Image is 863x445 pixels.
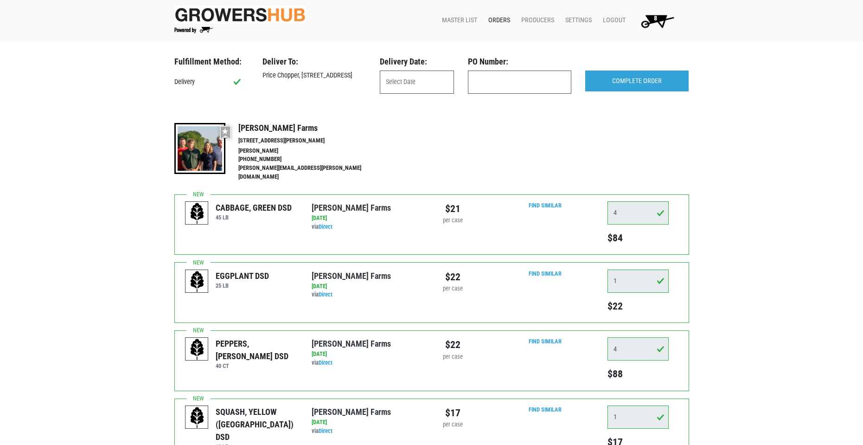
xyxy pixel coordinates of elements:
div: via [312,427,424,436]
div: $22 [439,270,467,284]
li: [PERSON_NAME][EMAIL_ADDRESS][PERSON_NAME][DOMAIN_NAME] [238,164,381,181]
div: $22 [439,337,467,352]
div: via [312,359,424,368]
div: per case [439,420,467,429]
div: via [312,290,424,299]
img: placeholder-variety-43d6402dacf2d531de610a020419775a.svg [185,406,209,429]
input: Qty [607,270,669,293]
li: [PERSON_NAME] [238,147,381,155]
h3: PO Number: [468,57,571,67]
a: Find Similar [529,270,562,277]
div: per case [439,216,467,225]
li: [STREET_ADDRESS][PERSON_NAME] [238,136,381,145]
a: Find Similar [529,338,562,345]
a: [PERSON_NAME] Farms [312,407,391,417]
a: Orders [481,12,514,29]
img: placeholder-variety-43d6402dacf2d531de610a020419775a.svg [185,338,209,361]
a: Direct [319,359,332,366]
h5: $84 [607,232,669,244]
div: [DATE] [312,282,424,291]
div: $21 [439,201,467,216]
a: [PERSON_NAME] Farms [312,339,391,348]
h3: Deliver To: [262,57,366,67]
div: PEPPERS, [PERSON_NAME] DSD [216,337,298,362]
div: [DATE] [312,214,424,223]
a: Direct [319,427,332,434]
div: EGGPLANT DSD [216,270,269,282]
div: CABBAGE, GREEN DSD [216,201,292,214]
h6: 25 LB [216,282,269,289]
input: Qty [607,406,669,429]
img: placeholder-variety-43d6402dacf2d531de610a020419775a.svg [185,202,209,225]
h4: [PERSON_NAME] Farms [238,123,381,133]
div: Price Chopper, [STREET_ADDRESS] [256,71,373,81]
a: Master List [435,12,481,29]
a: Producers [514,12,558,29]
input: Select Date [380,71,454,94]
h3: Fulfillment Method: [174,57,249,67]
h5: $88 [607,368,669,380]
img: Cart [637,12,678,30]
img: placeholder-variety-43d6402dacf2d531de610a020419775a.svg [185,270,209,293]
h3: Delivery Date: [380,57,454,67]
a: Find Similar [529,406,562,413]
input: Qty [607,337,669,361]
a: Settings [558,12,595,29]
h6: 40 CT [216,362,298,369]
span: 8 [654,14,657,22]
a: Logout [595,12,629,29]
li: [PHONE_NUMBER] [238,155,381,164]
div: $17 [439,406,467,420]
h6: 45 LB [216,214,292,221]
img: thumbnail-8a08f3346781c529aa742b86dead986c.jpg [174,123,225,174]
a: [PERSON_NAME] Farms [312,203,391,213]
div: [DATE] [312,350,424,359]
h5: $22 [607,300,669,312]
input: Qty [607,201,669,225]
a: Direct [319,291,332,298]
a: 8 [629,12,682,30]
input: COMPLETE ORDER [585,71,689,92]
img: Powered by Big Wheelbarrow [174,27,213,33]
div: per case [439,353,467,361]
a: Direct [319,223,332,230]
div: SQUASH, YELLOW ([GEOGRAPHIC_DATA]) DSD [216,406,298,443]
img: original-fc7597fdc6adbb9d0e2ae620e786d1a2.jpg [174,6,306,23]
a: [PERSON_NAME] Farms [312,271,391,281]
div: per case [439,284,467,293]
div: [DATE] [312,418,424,427]
a: Find Similar [529,202,562,209]
div: via [312,223,424,232]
